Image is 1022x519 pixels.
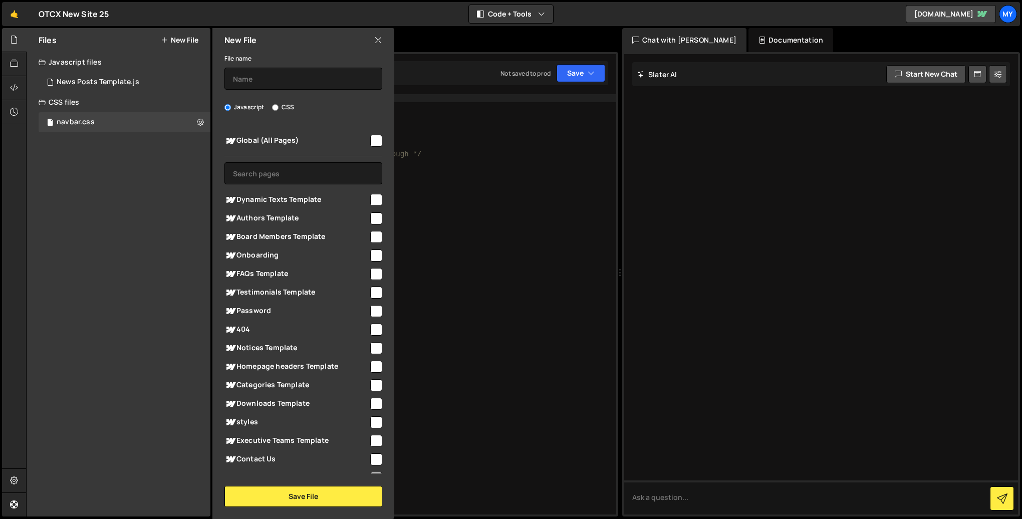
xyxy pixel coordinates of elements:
span: Authors Template [224,212,369,224]
span: Board Members Template [224,231,369,243]
button: Save File [224,486,382,507]
a: My [999,5,1017,23]
button: New File [161,36,198,44]
a: [DOMAIN_NAME] [906,5,996,23]
label: CSS [272,102,294,112]
div: News Posts Template.js [57,78,139,87]
div: 16688/45584.js [39,72,210,92]
span: styles [224,416,369,428]
span: Dynamic Texts Template [224,194,369,206]
div: Chat with [PERSON_NAME] [622,28,746,52]
div: Javascript files [27,52,210,72]
span: Contact Us [224,453,369,465]
span: Testimonials Template [224,287,369,299]
div: CSS files [27,92,210,112]
input: Name [224,68,382,90]
div: OTCX New Site 25 [39,8,109,20]
div: 16688/46716.css [39,112,210,132]
span: Password [224,305,369,317]
span: Categories Template [224,379,369,391]
button: Start new chat [886,65,966,83]
span: FAQs Template [224,268,369,280]
input: Search pages [224,162,382,184]
button: Code + Tools [469,5,553,23]
div: Documentation [748,28,833,52]
div: Not saved to prod [500,69,551,78]
button: Save [557,64,605,82]
input: Javascript [224,104,231,111]
input: CSS [272,104,279,111]
span: Executive Teams Template [224,435,369,447]
span: Global (All Pages) [224,135,369,147]
span: Notices Template [224,342,369,354]
span: 404 [224,324,369,336]
h2: Files [39,35,57,46]
span: Downloads Template [224,398,369,410]
div: navbar.css [57,118,95,127]
span: Onboarding [224,249,369,262]
span: About Us [224,472,369,484]
span: Homepage headers Template [224,361,369,373]
h2: New File [224,35,257,46]
h2: Slater AI [637,70,677,79]
label: Javascript [224,102,265,112]
label: File name [224,54,251,64]
a: 🤙 [2,2,27,26]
